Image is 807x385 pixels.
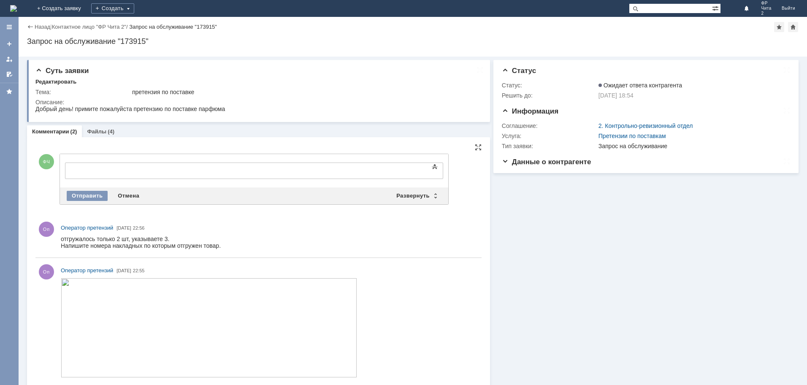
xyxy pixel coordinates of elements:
[761,11,772,16] span: 2
[598,122,693,129] a: 2. Контрольно-ревизионный отдел
[761,1,772,6] span: ФР
[774,22,784,32] div: Добавить в избранное
[598,133,666,139] a: Претензии по поставкам
[598,82,682,89] span: Ожидает ответа контрагента
[39,154,54,169] span: ФЧ
[10,5,17,12] img: logo
[3,52,16,66] a: Мои заявки
[788,22,798,32] div: Сделать домашней страницей
[430,162,440,172] span: Показать панель инструментов
[761,6,772,11] span: Чита
[87,128,106,135] a: Файлы
[502,143,597,149] div: Тип заявки:
[132,89,477,95] div: претензия по поставке
[70,128,77,135] div: (2)
[61,267,113,274] span: Оператор претензий
[3,68,16,81] a: Мои согласования
[61,266,113,275] a: Оператор претензий
[10,5,17,12] a: Перейти на домашнюю страницу
[783,107,790,114] div: На всю страницу
[502,158,591,166] span: Данные о контрагенте
[598,143,785,149] div: Запрос на обслуживание
[712,4,720,12] span: Расширенный поиск
[502,133,597,139] div: Услуга:
[598,92,634,99] span: [DATE] 18:54
[475,144,482,151] div: На всю страницу
[61,225,113,231] span: Оператор претензий
[502,82,597,89] div: Статус:
[116,225,131,230] span: [DATE]
[32,128,69,135] a: Комментарии
[3,37,16,51] a: Создать заявку
[61,224,113,232] a: Оператор претензий
[50,23,51,30] div: |
[477,67,483,73] div: На всю страницу
[116,268,131,273] span: [DATE]
[502,92,597,99] div: Решить до:
[35,24,50,30] a: Назад
[35,79,76,85] div: Редактировать
[133,225,145,230] span: 22:56
[783,67,790,73] div: На всю страницу
[52,24,130,30] div: /
[35,89,130,95] div: Тема:
[133,268,145,273] span: 22:55
[502,107,558,115] span: Информация
[91,3,134,14] div: Создать
[783,158,790,165] div: На всю страницу
[502,67,536,75] span: Статус
[108,128,114,135] div: (4)
[27,37,799,46] div: Запрос на обслуживание "173915"
[129,24,217,30] div: Запрос на обслуживание "173915"
[502,122,597,129] div: Соглашение:
[52,24,126,30] a: Контактное лицо "ФР Чита 2"
[35,67,89,75] span: Суть заявки
[35,99,479,106] div: Описание:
